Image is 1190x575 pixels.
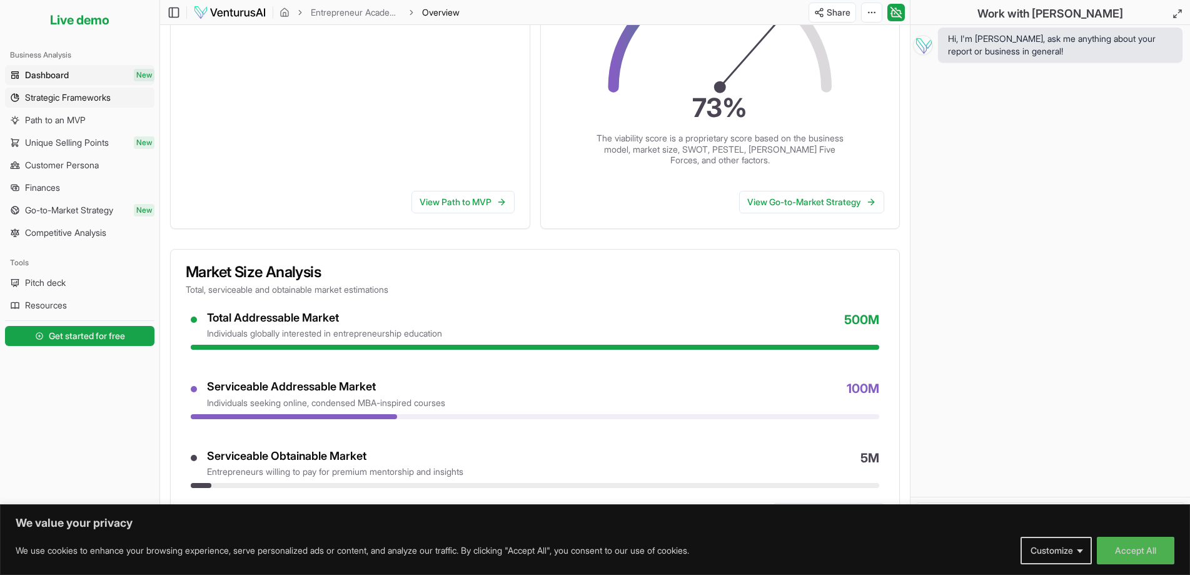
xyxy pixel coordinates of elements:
div: Business Analysis [5,45,154,65]
a: Get started for free [5,323,154,349]
text: 73 % [692,92,747,123]
button: Share [809,3,856,23]
span: Path to an MVP [25,114,86,126]
span: 100M [847,380,879,409]
a: DashboardNew [5,65,154,85]
span: Overview [422,6,460,19]
span: Finances [25,181,60,194]
a: Pitch deck [5,273,154,293]
div: Serviceable Obtainable Market [207,449,463,464]
a: Finances [5,178,154,198]
span: Dashboard [25,69,69,81]
a: Strategic Frameworks [5,88,154,108]
div: Serviceable Addressable Market [207,380,445,394]
span: New [134,69,154,81]
span: 5M [860,449,879,479]
a: View Path to MVP [411,191,515,213]
span: Unique Selling Points [25,136,109,149]
span: Hi, I'm [PERSON_NAME], ask me anything about your report or business in general! [948,33,1172,58]
img: Vera [913,35,933,55]
span: Resources [25,299,67,312]
span: Pitch deck [25,277,66,289]
button: Get started for free [5,326,154,346]
p: Total, serviceable and obtainable market estimations [186,283,884,296]
a: Entrepreneur Academy [311,6,401,19]
div: individuals globally interested in entrepreneurship education [207,327,442,340]
span: New [134,136,154,149]
a: Customer Persona [5,155,154,175]
a: Unique Selling PointsNew [5,133,154,153]
div: individuals seeking online, condensed MBA-inspired courses [207,397,445,409]
div: Total Addressable Market [207,311,442,325]
div: entrepreneurs willing to pay for premium mentorship and insights [207,466,463,478]
h3: Market Size Analysis [186,265,884,280]
img: logo [193,5,266,20]
p: The viability score is a proprietary score based on the business model, market size, SWOT, PESTEL... [595,133,845,166]
span: Strategic Frameworks [25,91,111,104]
a: View Finances page [773,503,884,526]
span: Competitive Analysis [25,226,106,239]
button: Accept All [1097,537,1174,564]
nav: breadcrumb [280,6,460,19]
a: Go-to-Market StrategyNew [5,200,154,220]
a: Resources [5,295,154,315]
p: We value your privacy [16,516,1174,531]
a: Path to an MVP [5,110,154,130]
a: Competitive Analysis [5,223,154,243]
div: Tools [5,253,154,273]
span: Share [827,6,850,19]
span: Customer Persona [25,159,99,171]
p: We use cookies to enhance your browsing experience, serve personalized ads or content, and analyz... [16,543,689,558]
span: Go-to-Market Strategy [25,204,113,216]
a: View Go-to-Market Strategy [739,191,884,213]
h2: Work with [PERSON_NAME] [977,5,1123,23]
span: 500M [844,311,879,340]
span: New [134,204,154,216]
span: Get started for free [49,330,125,342]
button: Customize [1021,537,1092,564]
